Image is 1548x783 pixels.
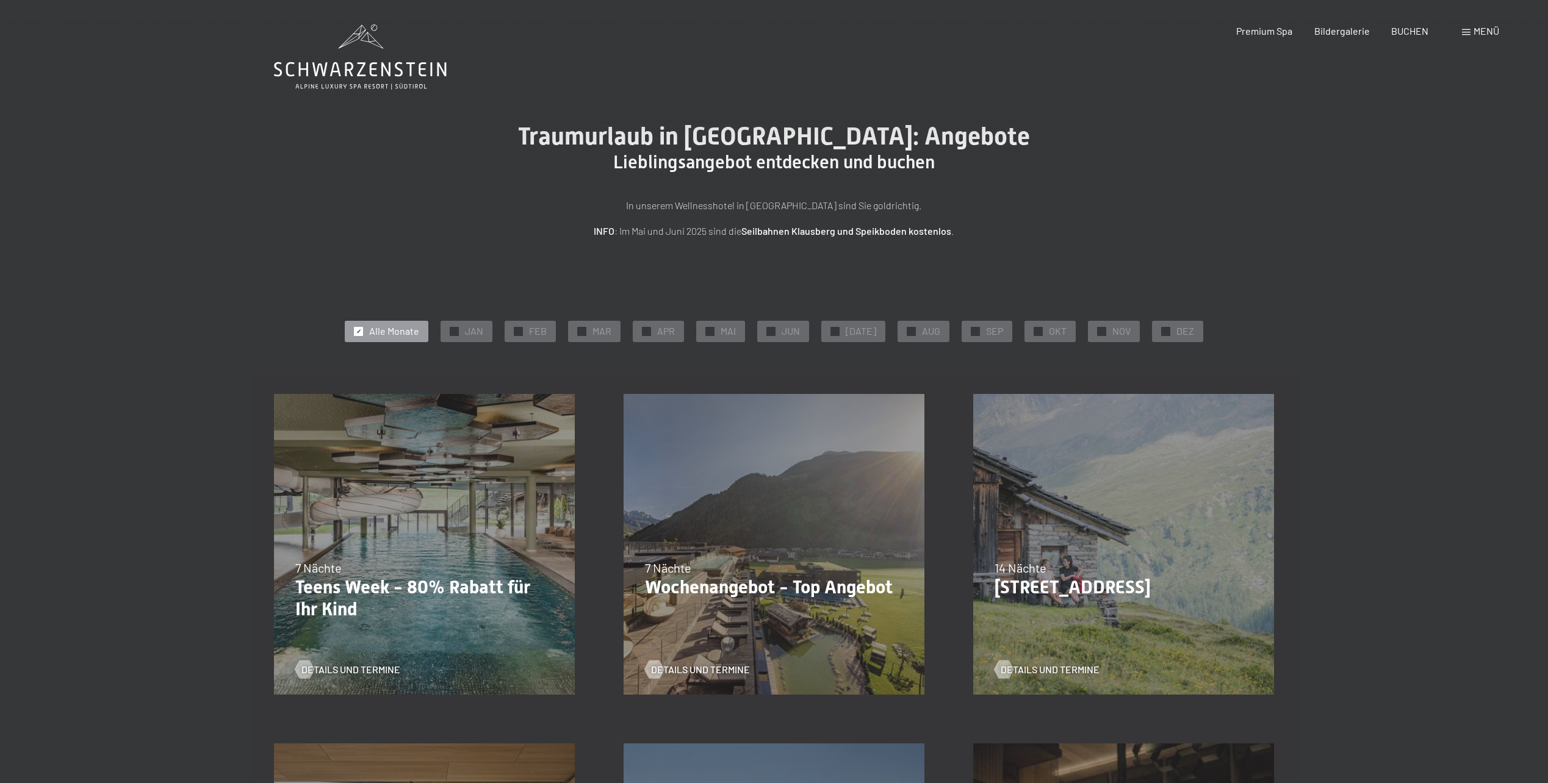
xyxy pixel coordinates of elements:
span: Details und Termine [1001,663,1100,676]
span: 14 Nächte [995,560,1046,575]
span: Alle Monate [369,324,419,338]
p: Teens Week - 80% Rabatt für Ihr Kind [295,576,553,620]
span: ✓ [708,327,713,335]
span: OKT [1049,324,1067,338]
span: ✓ [833,327,838,335]
span: ✓ [452,327,457,335]
p: [STREET_ADDRESS] [995,576,1253,598]
span: Menü [1474,25,1499,37]
span: MAI [721,324,736,338]
span: FEB [529,324,547,338]
p: In unserem Wellnesshotel in [GEOGRAPHIC_DATA] sind Sie goldrichtig. [469,198,1079,213]
span: AUG [922,324,940,338]
a: Details und Termine [645,663,750,676]
span: 7 Nächte [295,560,342,575]
span: ✓ [516,327,521,335]
span: ✓ [769,327,774,335]
span: JUN [782,324,800,338]
span: Traumurlaub in [GEOGRAPHIC_DATA]: Angebote [518,122,1030,151]
span: ✓ [356,327,361,335]
a: Premium Spa [1236,25,1292,37]
strong: Seilbahnen Klausberg und Speikboden kostenlos [741,225,951,237]
a: BUCHEN [1391,25,1428,37]
span: ✓ [973,327,978,335]
span: DEZ [1176,324,1194,338]
span: [DATE] [846,324,876,338]
a: Details und Termine [295,663,400,676]
span: Details und Termine [651,663,750,676]
span: ✓ [644,327,649,335]
span: SEP [986,324,1003,338]
span: 7 Nächte [645,560,691,575]
span: JAN [465,324,483,338]
span: MAR [592,324,611,338]
p: Wochenangebot - Top Angebot [645,576,903,598]
span: APR [657,324,675,338]
span: ✓ [1036,327,1041,335]
strong: INFO [594,225,614,237]
span: Lieblingsangebot entdecken und buchen [613,151,935,173]
a: Details und Termine [995,663,1100,676]
p: : Im Mai und Juni 2025 sind die . [469,223,1079,239]
span: ✓ [909,327,914,335]
span: ✓ [1100,327,1104,335]
span: ✓ [1164,327,1168,335]
a: Bildergalerie [1314,25,1370,37]
span: Details und Termine [301,663,400,676]
span: NOV [1112,324,1131,338]
span: ✓ [580,327,585,335]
